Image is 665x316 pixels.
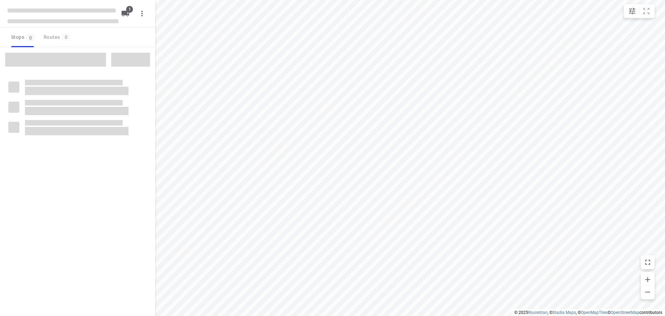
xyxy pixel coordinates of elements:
[528,310,548,315] a: Routetitan
[625,4,639,18] button: Map settings
[514,310,662,315] li: © 2025 , © , © © contributors
[552,310,576,315] a: Stadia Maps
[611,310,639,315] a: OpenStreetMap
[581,310,608,315] a: OpenMapTiles
[624,4,655,18] div: small contained button group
